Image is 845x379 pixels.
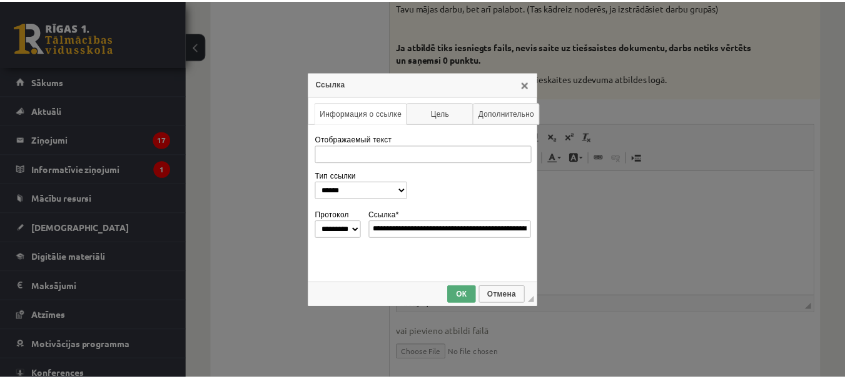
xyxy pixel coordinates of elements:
label: Ссылка [373,211,403,220]
a: Отмена [484,287,530,304]
div: Перетащите для изменения размера [534,297,540,303]
a: ОК [452,287,480,304]
a: Закрыть [525,79,535,89]
label: Тип ссылки [318,172,360,180]
label: Протокол [318,211,353,220]
span: Отмена [485,291,529,300]
body: Визуальный текстовый редактор, wiswyg-editor-user-answer-47024832952720 [13,12,409,26]
a: Цель [411,102,478,124]
label: Отображаемый текст [318,135,396,144]
div: Ссылка [311,72,543,97]
div: Информация о ссылке [318,130,537,280]
a: Дополнительно [478,102,545,124]
a: Информация о ссылке [318,102,412,124]
span: ОК [453,291,479,300]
